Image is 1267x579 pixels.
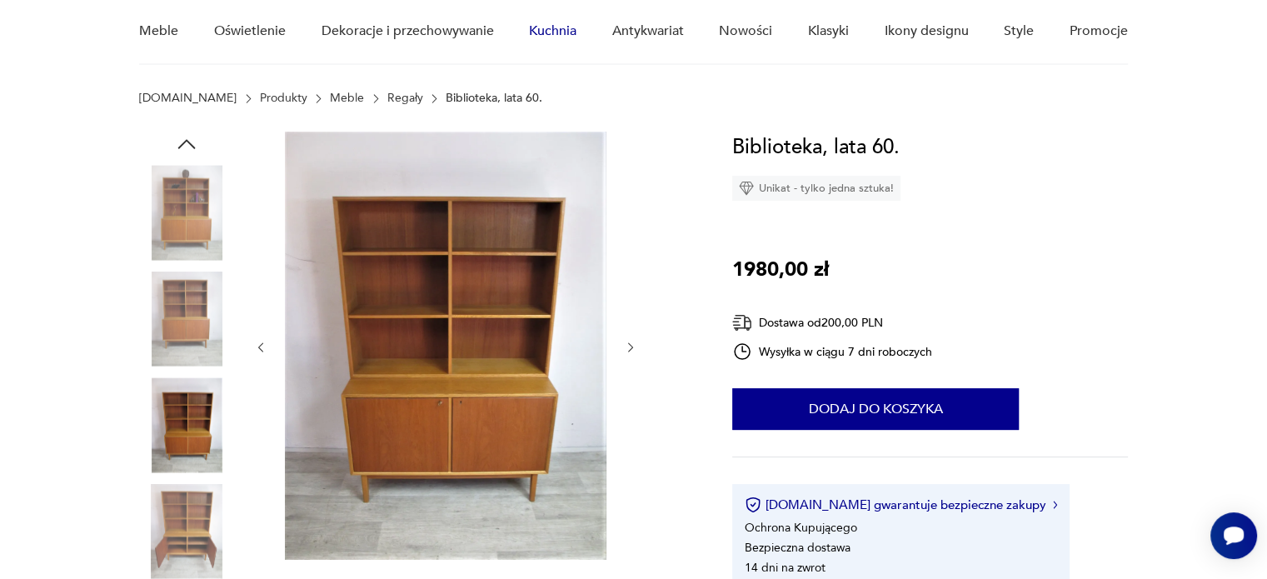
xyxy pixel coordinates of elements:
[260,92,307,105] a: Produkty
[732,176,900,201] div: Unikat - tylko jedna sztuka!
[1210,512,1257,559] iframe: Smartsupp widget button
[387,92,423,105] a: Regały
[732,254,829,286] p: 1980,00 zł
[732,312,932,333] div: Dostawa od 200,00 PLN
[745,560,826,576] li: 14 dni na zwrot
[745,497,761,513] img: Ikona certyfikatu
[732,388,1019,430] button: Dodaj do koszyka
[139,92,237,105] a: [DOMAIN_NAME]
[739,181,754,196] img: Ikona diamentu
[1053,501,1058,509] img: Ikona strzałki w prawo
[139,377,234,472] img: Zdjęcie produktu Biblioteka, lata 60.
[446,92,542,105] p: Biblioteka, lata 60.
[139,165,234,260] img: Zdjęcie produktu Biblioteka, lata 60.
[745,497,1057,513] button: [DOMAIN_NAME] gwarantuje bezpieczne zakupy
[732,312,752,333] img: Ikona dostawy
[745,540,850,556] li: Bezpieczna dostawa
[330,92,364,105] a: Meble
[732,342,932,362] div: Wysyłka w ciągu 7 dni roboczych
[285,132,606,560] img: Zdjęcie produktu Biblioteka, lata 60.
[732,132,900,163] h1: Biblioteka, lata 60.
[745,520,857,536] li: Ochrona Kupującego
[139,484,234,579] img: Zdjęcie produktu Biblioteka, lata 60.
[139,272,234,367] img: Zdjęcie produktu Biblioteka, lata 60.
